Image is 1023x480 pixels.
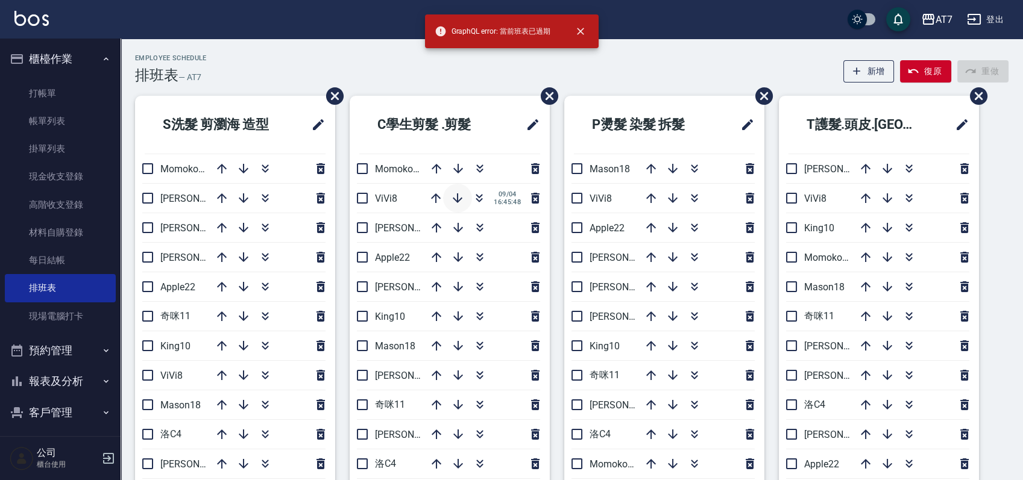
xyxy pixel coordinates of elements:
[5,191,116,219] a: 高階收支登錄
[160,458,238,470] span: [PERSON_NAME]7
[37,459,98,470] p: 櫃台使用
[804,340,882,352] span: [PERSON_NAME]6
[375,281,453,293] span: [PERSON_NAME]2
[145,103,295,146] h2: S洗髮 剪瀏海 造型
[5,335,116,366] button: 預約管理
[160,222,238,234] span: [PERSON_NAME]6
[375,193,397,204] span: ViVi8
[590,222,625,234] span: Apple22
[304,110,326,139] span: 修改班表的標題
[375,222,453,234] span: [PERSON_NAME]9
[494,198,521,206] span: 16:45:48
[160,163,209,175] span: Momoko12
[590,458,638,470] span: Momoko12
[788,103,939,146] h2: T護髮.頭皮.[GEOGRAPHIC_DATA]
[160,310,190,322] span: 奇咪11
[804,310,834,322] span: 奇咪11
[804,222,834,234] span: King10
[804,429,882,440] span: [PERSON_NAME]7
[375,252,410,263] span: Apple22
[532,78,560,114] span: 刪除班表
[10,446,34,470] img: Person
[961,78,989,114] span: 刪除班表
[567,18,594,45] button: close
[160,399,201,411] span: Mason18
[804,193,826,204] span: ViVi8
[135,54,207,62] h2: Employee Schedule
[574,103,718,146] h2: P燙髮 染髮 拆髮
[590,252,667,263] span: [PERSON_NAME]2
[5,366,116,397] button: 報表及分析
[518,110,540,139] span: 修改班表的標題
[5,163,116,190] a: 現金收支登錄
[804,370,882,381] span: [PERSON_NAME]9
[375,370,453,381] span: [PERSON_NAME]6
[160,281,195,293] span: Apple22
[900,60,951,83] button: 復原
[590,428,611,440] span: 洛C4
[135,67,178,84] h3: 排班表
[160,428,181,440] span: 洛C4
[375,340,415,352] span: Mason18
[746,78,775,114] span: 刪除班表
[359,103,503,146] h2: C學生剪髮 .剪髮
[590,311,667,322] span: [PERSON_NAME]9
[804,399,825,410] span: 洛C4
[375,311,405,322] span: King10
[160,252,238,263] span: [PERSON_NAME]2
[375,429,453,440] span: [PERSON_NAME]7
[733,110,755,139] span: 修改班表的標題
[804,163,882,175] span: [PERSON_NAME]2
[5,246,116,274] a: 每日結帳
[948,110,969,139] span: 修改班表的標題
[160,340,190,352] span: King10
[14,11,49,26] img: Logo
[5,79,116,107] a: 打帳單
[317,78,345,114] span: 刪除班表
[178,71,201,84] h6: — AT7
[590,163,630,175] span: Mason18
[804,458,839,470] span: Apple22
[160,370,183,381] span: ViVi8
[5,219,116,246] a: 材料自購登錄
[804,281,845,293] span: Mason18
[5,428,116,459] button: 員工及薪資
[936,12,952,27] div: AT7
[494,190,521,198] span: 09/04
[590,399,667,411] span: [PERSON_NAME]7
[5,397,116,428] button: 客戶管理
[843,60,895,83] button: 新增
[804,252,853,263] span: Momoko12
[435,25,550,37] span: GraphQL error: 當前班表已過期
[160,193,238,204] span: [PERSON_NAME]9
[375,163,424,175] span: Momoko12
[590,340,620,352] span: King10
[375,399,405,410] span: 奇咪11
[590,369,620,381] span: 奇咪11
[916,7,957,32] button: AT7
[886,7,910,31] button: save
[5,107,116,135] a: 帳單列表
[590,281,667,293] span: [PERSON_NAME]6
[590,193,612,204] span: ViVi8
[5,274,116,302] a: 排班表
[375,458,396,469] span: 洛C4
[5,43,116,75] button: 櫃檯作業
[5,135,116,163] a: 掛單列表
[5,302,116,330] a: 現場電腦打卡
[37,447,98,459] h5: 公司
[962,8,1009,31] button: 登出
